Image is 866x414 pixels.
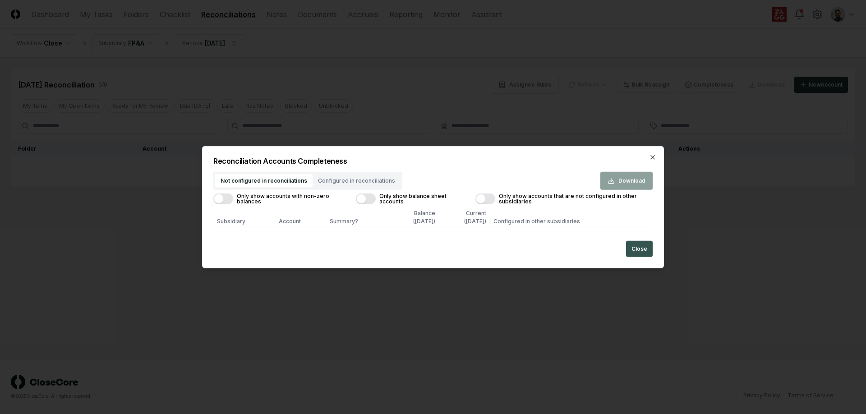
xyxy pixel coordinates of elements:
[313,174,401,188] button: Configured in reconciliations
[626,240,653,257] button: Close
[388,204,439,226] th: Balance ( [DATE] )
[490,204,653,226] th: Configured in other subsidiaries
[213,204,275,226] th: Subsidiary
[499,193,653,204] label: Only show accounts that are not configured in other subsidiaries
[275,204,326,226] th: Account
[326,204,388,226] th: Summary?
[215,174,313,188] button: Not configured in reconciliations
[379,193,461,204] label: Only show balance sheet accounts
[237,193,341,204] label: Only show accounts with non-zero balances
[439,204,490,226] th: Current ( [DATE] )
[213,157,653,165] h2: Reconciliation Accounts Completeness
